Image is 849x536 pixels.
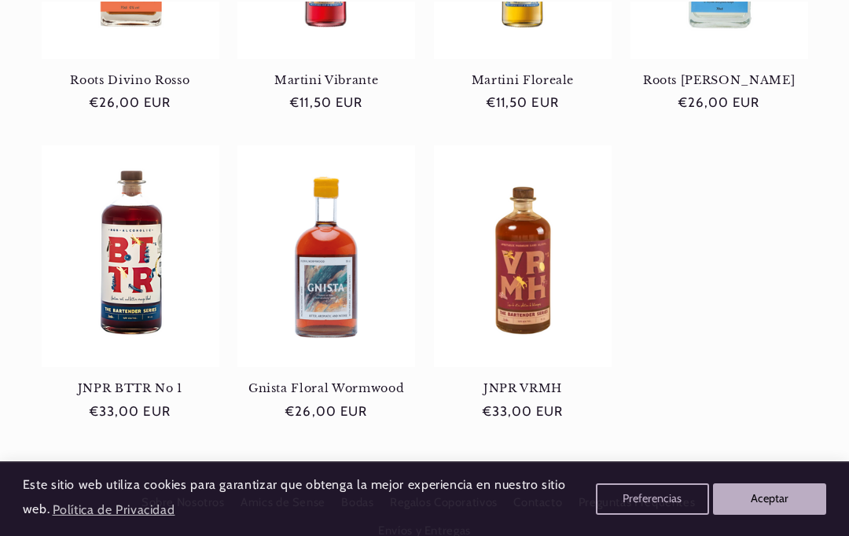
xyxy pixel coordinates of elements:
[596,483,709,515] button: Preferencias
[42,381,219,395] a: JNPR BTTR No 1
[50,496,177,523] a: Política de Privacidad (opens in a new tab)
[434,381,612,395] a: JNPR VRMH
[23,477,565,516] span: Este sitio web utiliza cookies para garantizar que obtenga la mejor experiencia en nuestro sitio ...
[713,483,826,515] button: Aceptar
[42,73,219,87] a: Roots Divino Rosso
[434,73,612,87] a: Martini Floreale
[630,73,808,87] a: Roots [PERSON_NAME]
[237,73,415,87] a: Martini Vibrante
[237,381,415,395] a: Gnista Floral Wormwood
